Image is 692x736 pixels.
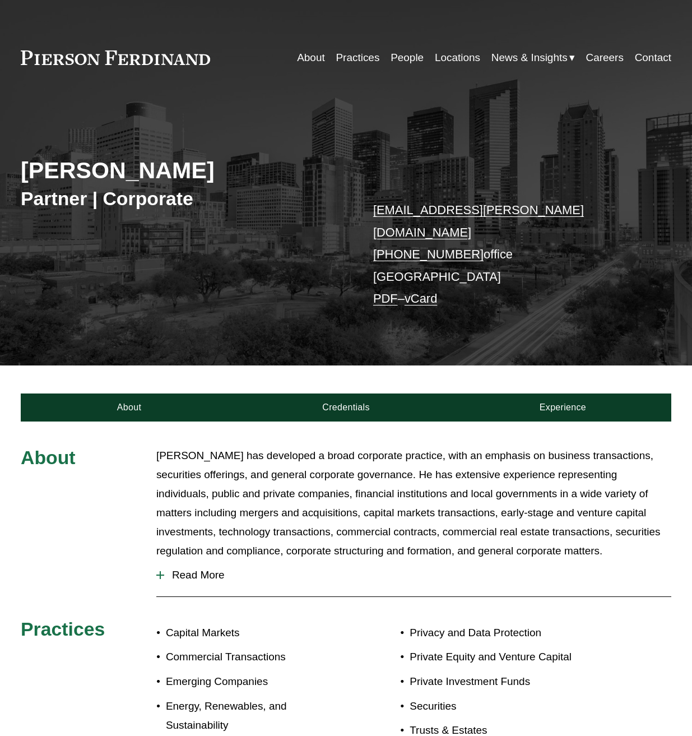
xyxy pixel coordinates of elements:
h2: [PERSON_NAME] [21,157,346,185]
a: Locations [435,47,480,68]
span: About [21,447,76,468]
a: Credentials [238,394,454,422]
p: Commercial Transactions [166,647,346,666]
p: Capital Markets [166,623,346,642]
a: About [297,47,325,68]
p: Emerging Companies [166,672,346,691]
button: Read More [156,561,671,590]
p: Private Equity and Venture Capital [410,647,617,666]
p: Privacy and Data Protection [410,623,617,642]
h3: Partner | Corporate [21,187,346,211]
p: Energy, Renewables, and Sustainability [166,697,346,735]
p: office [GEOGRAPHIC_DATA] – [373,199,644,309]
p: [PERSON_NAME] has developed a broad corporate practice, with an emphasis on business transactions... [156,446,671,561]
a: Experience [454,394,671,422]
a: PDF [373,291,398,305]
a: Practices [336,47,379,68]
a: [PHONE_NUMBER] [373,247,484,261]
a: People [391,47,424,68]
a: Careers [586,47,623,68]
span: Practices [21,618,105,640]
p: Securities [410,697,617,716]
p: Private Investment Funds [410,672,617,691]
a: Contact [635,47,671,68]
a: [EMAIL_ADDRESS][PERSON_NAME][DOMAIN_NAME] [373,203,584,239]
a: folder dropdown [491,47,575,68]
span: Read More [164,569,671,581]
a: About [21,394,238,422]
a: vCard [405,291,437,305]
span: News & Insights [491,48,568,67]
